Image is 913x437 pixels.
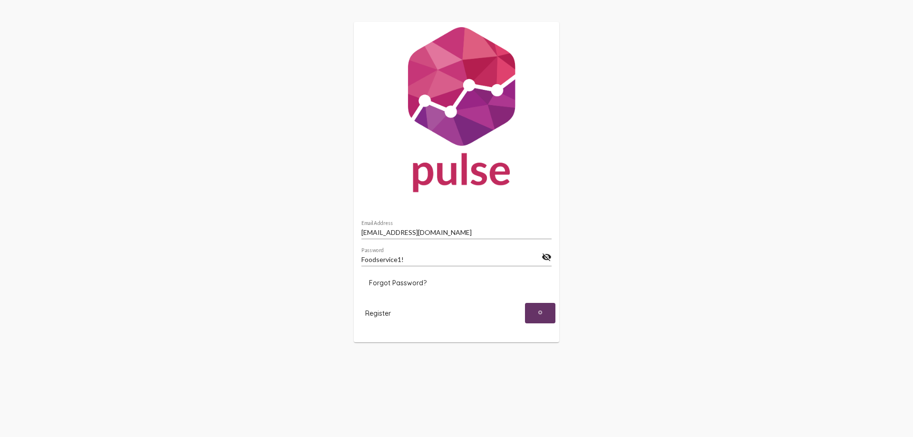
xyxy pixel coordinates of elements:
span: Forgot Password? [369,279,427,287]
img: Pulse For Good Logo [354,22,559,202]
button: Register [358,303,398,323]
mat-icon: visibility_off [542,252,552,263]
span: Register [365,309,391,318]
button: Forgot Password? [361,274,434,291]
